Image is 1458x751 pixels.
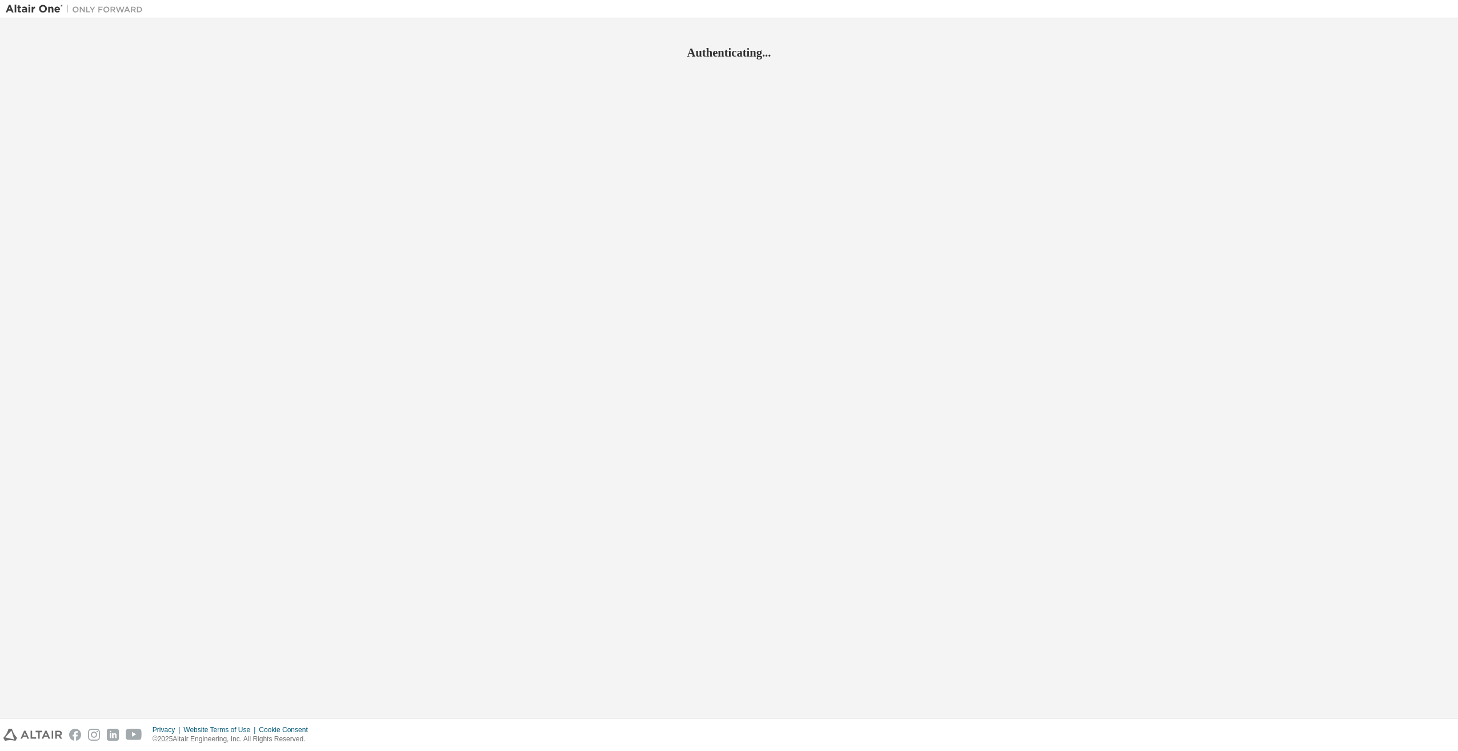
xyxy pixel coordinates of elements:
[153,734,315,744] p: © 2025 Altair Engineering, Inc. All Rights Reserved.
[6,3,149,15] img: Altair One
[183,725,259,734] div: Website Terms of Use
[3,729,62,741] img: altair_logo.svg
[126,729,142,741] img: youtube.svg
[88,729,100,741] img: instagram.svg
[153,725,183,734] div: Privacy
[107,729,119,741] img: linkedin.svg
[259,725,314,734] div: Cookie Consent
[6,45,1452,60] h2: Authenticating...
[69,729,81,741] img: facebook.svg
